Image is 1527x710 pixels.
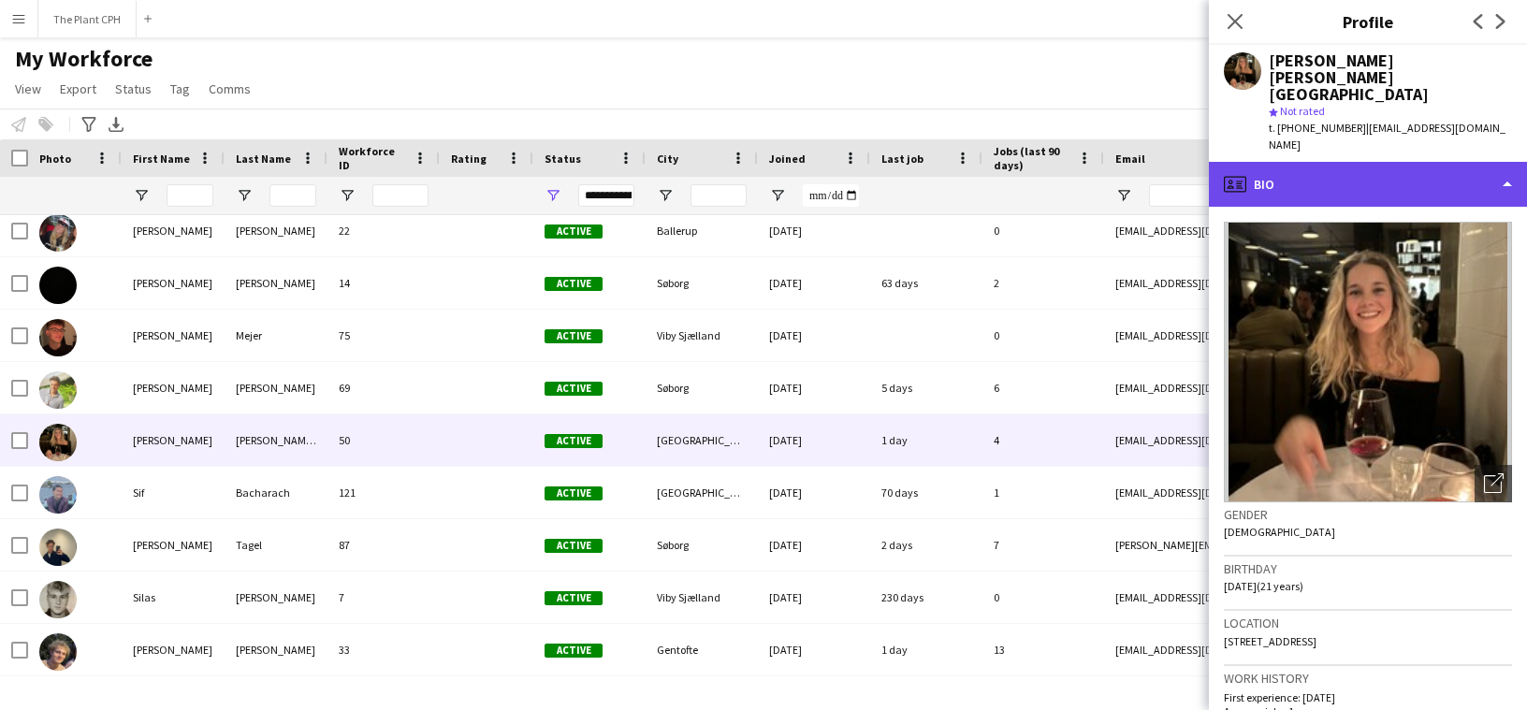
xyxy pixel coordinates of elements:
[122,572,225,623] div: Silas
[982,362,1104,413] div: 6
[170,80,190,97] span: Tag
[982,467,1104,518] div: 1
[758,467,870,518] div: [DATE]
[881,152,923,166] span: Last job
[769,152,806,166] span: Joined
[39,581,77,618] img: Silas Juhl
[52,77,104,101] a: Export
[870,362,982,413] div: 5 days
[758,572,870,623] div: [DATE]
[122,362,225,413] div: [PERSON_NAME]
[982,205,1104,256] div: 0
[646,205,758,256] div: Ballerup
[982,519,1104,571] div: 7
[758,205,870,256] div: [DATE]
[39,633,77,671] img: Simon Qvistgaard
[39,152,71,166] span: Photo
[646,572,758,623] div: Viby Sjælland
[870,624,982,675] div: 1 day
[982,414,1104,466] div: 4
[39,529,77,566] img: Sigurd Tagel
[327,467,440,518] div: 121
[1224,560,1512,577] h3: Birthday
[803,184,859,207] input: Joined Filter Input
[327,310,440,361] div: 75
[1269,121,1366,135] span: t. [PHONE_NUMBER]
[1224,506,1512,523] h3: Gender
[1224,222,1512,502] img: Crew avatar or photo
[225,205,327,256] div: [PERSON_NAME]
[122,519,225,571] div: [PERSON_NAME]
[758,624,870,675] div: [DATE]
[545,539,603,553] span: Active
[545,187,561,204] button: Open Filter Menu
[1104,205,1478,256] div: [EMAIL_ADDRESS][DOMAIN_NAME]
[1209,9,1527,34] h3: Profile
[15,80,41,97] span: View
[327,205,440,256] div: 22
[758,257,870,309] div: [DATE]
[105,113,127,136] app-action-btn: Export XLSX
[870,257,982,309] div: 63 days
[646,519,758,571] div: Søborg
[225,362,327,413] div: [PERSON_NAME]
[1115,152,1145,166] span: Email
[870,572,982,623] div: 230 days
[1149,184,1467,207] input: Email Filter Input
[451,152,487,166] span: Rating
[327,257,440,309] div: 14
[122,467,225,518] div: Sif
[1104,310,1478,361] div: [EMAIL_ADDRESS][DOMAIN_NAME]
[122,310,225,361] div: [PERSON_NAME]
[108,77,159,101] a: Status
[1104,624,1478,675] div: [EMAIL_ADDRESS][DOMAIN_NAME]
[646,310,758,361] div: Viby Sjælland
[133,152,190,166] span: First Name
[122,624,225,675] div: [PERSON_NAME]
[1280,104,1325,118] span: Not rated
[982,572,1104,623] div: 0
[646,257,758,309] div: Søborg
[339,187,356,204] button: Open Filter Menu
[225,519,327,571] div: Tagel
[1269,52,1512,103] div: [PERSON_NAME] [PERSON_NAME][GEOGRAPHIC_DATA]
[646,362,758,413] div: Søborg
[225,624,327,675] div: [PERSON_NAME]
[758,362,870,413] div: [DATE]
[7,77,49,101] a: View
[209,80,251,97] span: Comms
[1104,362,1478,413] div: [EMAIL_ADDRESS][DOMAIN_NAME]
[269,184,316,207] input: Last Name Filter Input
[1104,467,1478,518] div: [EMAIL_ADDRESS][DOMAIN_NAME]
[327,624,440,675] div: 33
[545,277,603,291] span: Active
[1269,121,1505,152] span: | [EMAIL_ADDRESS][DOMAIN_NAME]
[1104,414,1478,466] div: [EMAIL_ADDRESS][DOMAIN_NAME]
[133,187,150,204] button: Open Filter Menu
[1475,465,1512,502] div: Open photos pop-in
[657,152,678,166] span: City
[1104,257,1478,309] div: [EMAIL_ADDRESS][DOMAIN_NAME]
[646,624,758,675] div: Gentofte
[60,80,96,97] span: Export
[545,434,603,448] span: Active
[115,80,152,97] span: Status
[225,572,327,623] div: [PERSON_NAME]
[339,144,406,172] span: Workforce ID
[39,424,77,461] img: Selma Collado Juul-Nyholm
[163,77,197,101] a: Tag
[327,362,440,413] div: 69
[225,414,327,466] div: [PERSON_NAME][GEOGRAPHIC_DATA]
[545,382,603,396] span: Active
[372,184,429,207] input: Workforce ID Filter Input
[39,267,77,304] img: Sebastian Degn Holmberg
[870,519,982,571] div: 2 days
[1224,525,1335,539] span: [DEMOGRAPHIC_DATA]
[758,414,870,466] div: [DATE]
[201,77,258,101] a: Comms
[1104,572,1478,623] div: [EMAIL_ADDRESS][DOMAIN_NAME]
[122,257,225,309] div: [PERSON_NAME]
[236,152,291,166] span: Last Name
[1104,519,1478,571] div: [PERSON_NAME][EMAIL_ADDRESS][PERSON_NAME][DOMAIN_NAME]
[1224,634,1316,648] span: [STREET_ADDRESS]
